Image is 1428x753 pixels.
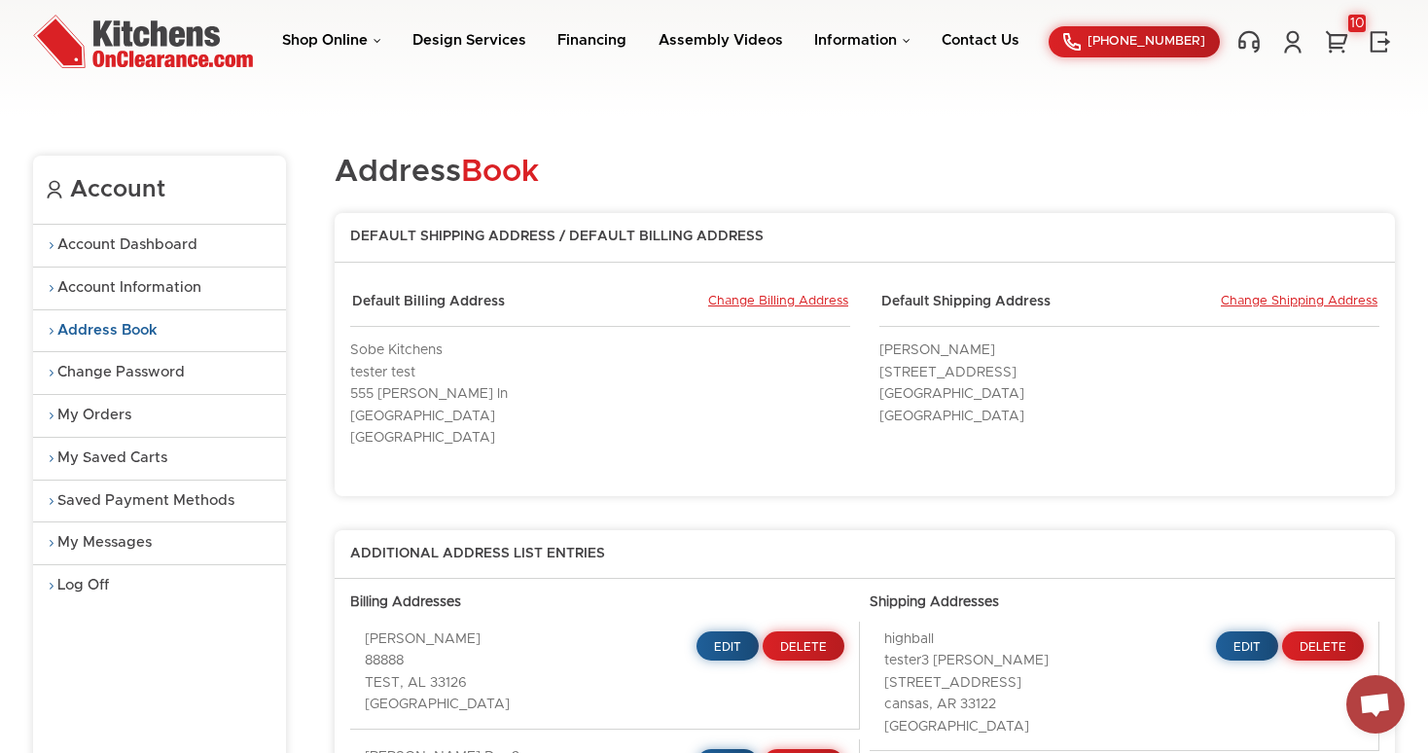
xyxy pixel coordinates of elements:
[335,156,1395,190] h1: Address
[352,294,505,311] span: Default Billing Address
[659,33,783,48] a: Assembly Videos
[33,225,286,267] a: Account Dashboard
[879,342,1379,425] p: [PERSON_NAME] [STREET_ADDRESS] [GEOGRAPHIC_DATA] [GEOGRAPHIC_DATA]
[814,33,910,48] a: Information
[763,631,844,661] a: Delete
[1049,26,1220,57] a: [PHONE_NUMBER]
[33,395,286,437] a: My Orders
[461,157,539,188] span: Book
[33,565,286,607] a: Log Off
[708,294,848,311] a: Change Billing Address
[365,631,590,714] p: [PERSON_NAME] 88888 TEST, AL 33126 [GEOGRAPHIC_DATA]
[335,546,1395,580] div: Additional Address List Entries
[714,641,741,653] span: Edit
[350,595,461,609] strong: Billing Addresses
[696,631,759,661] a: Edit
[884,631,1110,736] p: highball tester3 [PERSON_NAME] [STREET_ADDRESS] cansas, AR 33122 [GEOGRAPHIC_DATA]
[282,33,381,48] a: Shop Online
[33,438,286,480] a: My Saved Carts
[412,33,526,48] a: Design Services
[1088,35,1205,48] span: [PHONE_NUMBER]
[1221,294,1377,311] a: Change Shipping Address
[33,481,286,522] a: Saved Payment Methods
[33,268,286,309] a: Account Information
[335,229,1395,263] div: Default Shipping Address / Default Billing Address
[1348,15,1366,32] div: 10
[1346,675,1405,734] a: Open chat
[1282,631,1364,661] a: Delete
[1322,29,1351,54] a: 10
[870,595,999,609] strong: Shipping Addresses
[33,522,286,564] a: My Messages
[1300,641,1346,653] span: Delete
[780,641,827,653] span: Delete
[881,294,1051,311] span: Default Shipping Address
[350,342,850,448] p: Sobe Kitchens tester test 555 [PERSON_NAME] ln [GEOGRAPHIC_DATA] [GEOGRAPHIC_DATA]
[1216,631,1278,661] a: Edit
[33,15,253,68] img: Kitchens On Clearance
[33,352,286,394] a: Change Password
[33,310,286,352] a: Address Book
[942,33,1019,48] a: Contact Us
[557,33,626,48] a: Financing
[1233,641,1261,653] span: Edit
